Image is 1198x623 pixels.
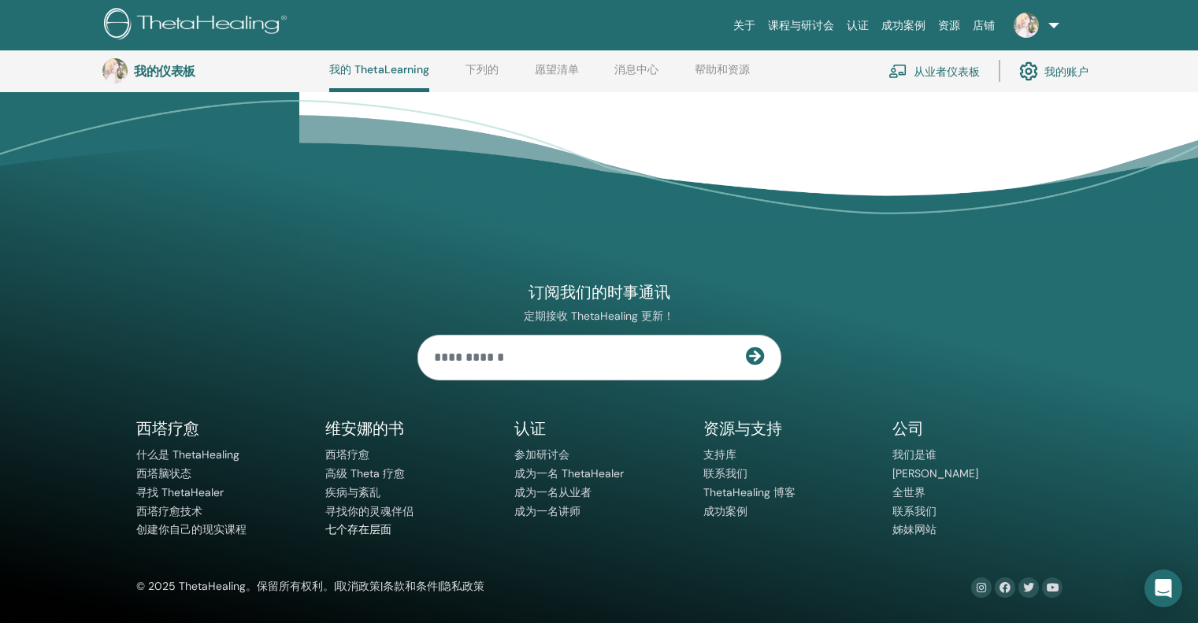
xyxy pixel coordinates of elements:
a: 成功案例 [703,504,747,518]
a: 疾病与紊乱 [325,485,380,499]
a: 愿望清单 [535,63,579,88]
font: 成功案例 [881,19,925,32]
img: default.jpg [1014,13,1039,38]
font: 愿望清单 [535,62,579,76]
font: 课程与研讨会 [768,19,834,32]
font: 我的 ThetaLearning [329,62,429,76]
a: 我们是谁 [892,447,937,462]
a: 联系我们 [703,466,747,480]
font: 帮助和资源 [695,62,750,76]
a: 关于 [727,11,762,40]
a: 联系我们 [892,504,937,518]
a: 我的 ThetaLearning [329,63,429,92]
a: 成为一名 ThetaHealer [514,466,624,480]
font: 消息中心 [614,62,658,76]
a: 西塔疗愈 [325,447,369,462]
a: 我的账户 [1019,54,1089,88]
font: 认证 [514,418,546,439]
font: 下列的 [465,62,499,76]
img: cog.svg [1019,57,1038,84]
a: ThetaHealing 博客 [703,485,796,499]
a: 什么是 ThetaHealing [136,447,239,462]
font: 西塔疗愈 [136,418,199,439]
font: | [438,579,440,593]
img: logo.png [104,8,292,43]
a: 寻找 ThetaHealer [136,485,224,499]
font: 从业者仪表板 [914,65,980,79]
a: 成为一名从业者 [514,485,592,499]
img: default.jpg [102,58,128,83]
a: 支持库 [703,447,736,462]
a: 条款和条件 [383,579,438,593]
a: 七个存在层面 [325,522,391,536]
font: 认证 [847,19,869,32]
font: 订阅我们的时事通讯 [529,282,670,302]
font: 资源与支持 [703,418,782,439]
a: 寻找你的灵魂伴侣 [325,504,414,518]
font: 资源 [938,19,960,32]
a: 姊妹网站 [892,522,937,536]
font: 关于 [733,19,755,32]
font: | [380,579,383,593]
font: 定期接收 ThetaHealing 更新！ [524,309,674,323]
a: 高级 Theta 疗愈 [325,466,405,480]
a: 资源 [932,11,966,40]
a: 认证 [840,11,875,40]
a: 创建你自己的现实课程 [136,522,247,536]
a: 取消政策 [336,579,380,593]
a: [PERSON_NAME] [892,466,978,480]
a: 店铺 [966,11,1001,40]
font: 店铺 [973,19,995,32]
a: 隐私政策 [440,579,484,593]
div: Open Intercom Messenger [1144,569,1182,607]
a: 从业者仪表板 [888,54,980,88]
font: © 2025 ThetaHealing。保留所有权利。| [136,579,336,593]
a: 西塔脑状态 [136,466,191,480]
a: 西塔疗愈技术 [136,504,202,518]
a: 下列的 [465,63,499,88]
a: 帮助和资源 [695,63,750,88]
a: 成功案例 [875,11,932,40]
a: 成为一名讲师 [514,504,580,518]
font: 我的账户 [1044,65,1089,79]
a: 全世界 [892,485,925,499]
img: chalkboard-teacher.svg [888,64,907,78]
a: 课程与研讨会 [762,11,840,40]
font: 公司 [892,418,924,439]
a: 参加研讨会 [514,447,569,462]
a: 消息中心 [614,63,658,88]
font: 我的仪表板 [134,63,195,80]
font: 维安娜的书 [325,418,404,439]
